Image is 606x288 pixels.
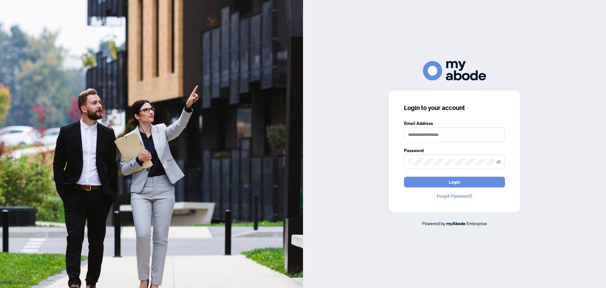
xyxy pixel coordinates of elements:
[446,220,466,227] a: myAbode
[404,177,505,187] button: Login
[466,220,487,226] span: Enterprise
[404,120,505,127] label: Email Address
[404,193,505,199] a: Forgot Password?
[404,103,505,112] h3: Login to your account
[422,220,445,226] span: Powered by
[496,160,501,164] span: eye-invisible
[449,177,460,187] span: Login
[404,147,505,154] label: Password
[423,61,486,80] img: ma-logo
